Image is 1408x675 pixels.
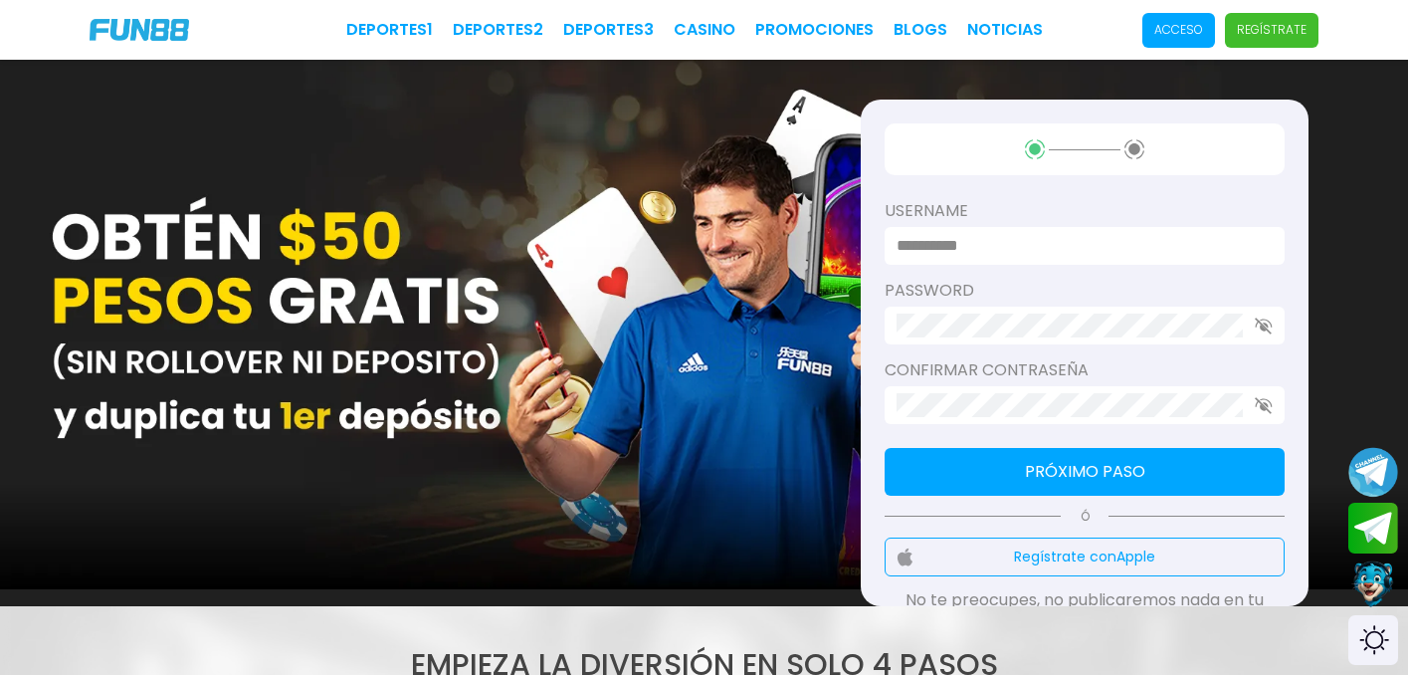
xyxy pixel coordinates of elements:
[1348,559,1398,610] button: Contact customer service
[90,19,189,41] img: Company Logo
[453,18,543,42] a: Deportes2
[967,18,1043,42] a: NOTICIAS
[885,199,1285,223] label: username
[1154,21,1203,39] p: Acceso
[885,358,1285,382] label: Confirmar contraseña
[674,18,735,42] a: CASINO
[1348,503,1398,555] button: Join telegram
[1348,615,1398,665] div: Switch theme
[894,18,947,42] a: BLOGS
[1348,446,1398,498] button: Join telegram channel
[885,508,1285,526] p: Ó
[1237,21,1307,39] p: Regístrate
[885,588,1285,636] p: No te preocupes, no publicaremos nada en tu nombre, esto solo facilitará el proceso de registro.
[885,448,1285,496] button: Próximo paso
[885,538,1285,576] button: Regístrate conApple
[346,18,433,42] a: Deportes1
[885,279,1285,303] label: password
[563,18,654,42] a: Deportes3
[755,18,874,42] a: Promociones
